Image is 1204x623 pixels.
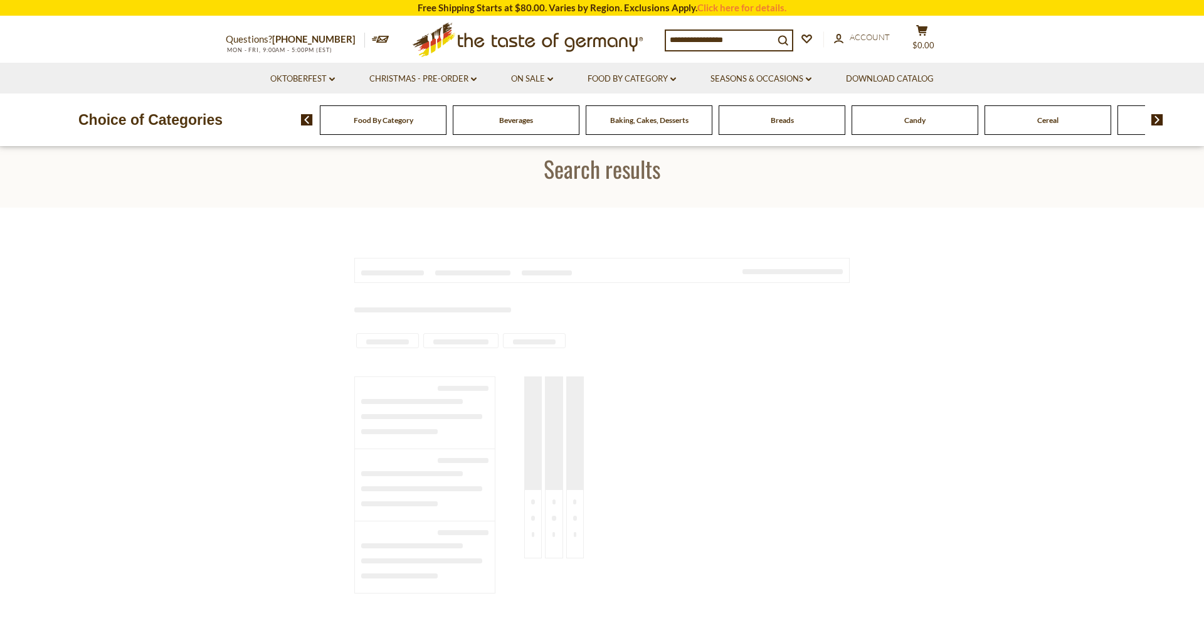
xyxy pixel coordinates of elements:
p: Questions? [226,31,365,48]
a: Account [834,31,890,45]
img: next arrow [1151,114,1163,125]
a: Food By Category [588,72,676,86]
h1: Search results [39,154,1165,183]
img: previous arrow [301,114,313,125]
a: Breads [771,115,794,125]
a: Oktoberfest [270,72,335,86]
a: Download Catalog [846,72,934,86]
a: Click here for details. [697,2,786,13]
span: $0.00 [912,40,934,50]
span: MON - FRI, 9:00AM - 5:00PM (EST) [226,46,332,53]
a: [PHONE_NUMBER] [272,33,356,45]
a: On Sale [511,72,553,86]
a: Cereal [1037,115,1059,125]
a: Candy [904,115,926,125]
a: Baking, Cakes, Desserts [610,115,689,125]
a: Beverages [499,115,533,125]
a: Christmas - PRE-ORDER [369,72,477,86]
button: $0.00 [903,24,941,56]
a: Seasons & Occasions [710,72,811,86]
a: Food By Category [354,115,413,125]
span: Account [850,32,890,42]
